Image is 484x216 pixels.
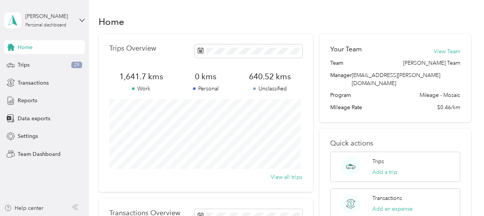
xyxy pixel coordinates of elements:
iframe: Everlance-gr Chat Button Frame [441,173,484,216]
button: Help center [4,204,43,212]
span: Settings [18,132,38,140]
button: Add a trip [372,168,397,176]
h1: Home [99,18,124,26]
button: View all trips [271,173,302,181]
span: Team [330,59,343,67]
p: Quick actions [330,139,460,147]
span: Mileage Rate [330,103,362,111]
button: Add an expense [372,205,413,213]
span: Manager [330,71,352,87]
div: [PERSON_NAME] [25,12,73,20]
h2: Your Team [330,44,362,54]
p: Trips [372,157,384,165]
span: Mileage - Mosaic [420,91,460,99]
span: Team Dashboard [18,150,61,158]
span: Data exports [18,115,50,123]
span: Program [330,91,351,99]
span: [PERSON_NAME] Team [403,59,460,67]
p: Unclassified [238,85,302,93]
span: [EMAIL_ADDRESS][PERSON_NAME][DOMAIN_NAME] [352,72,440,87]
span: $0.46/km [437,103,460,111]
p: Transactions [372,194,402,202]
div: Personal dashboard [25,23,66,28]
span: 640.52 kms [238,71,302,82]
button: View Team [434,47,460,56]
